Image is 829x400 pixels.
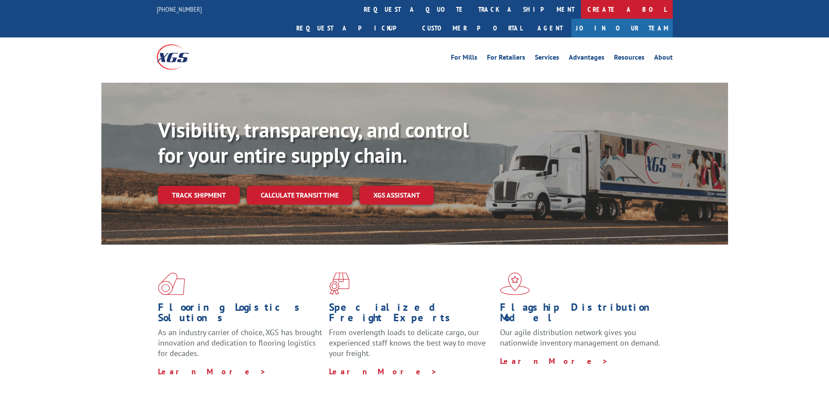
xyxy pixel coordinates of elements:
[487,54,525,64] a: For Retailers
[157,5,202,13] a: [PHONE_NUMBER]
[329,302,493,327] h1: Specialized Freight Experts
[569,54,604,64] a: Advantages
[535,54,559,64] a: Services
[329,272,349,295] img: xgs-icon-focused-on-flooring-red
[614,54,644,64] a: Resources
[158,272,185,295] img: xgs-icon-total-supply-chain-intelligence-red
[571,19,673,37] a: Join Our Team
[359,186,434,205] a: XGS ASSISTANT
[158,366,266,376] a: Learn More >
[500,356,608,366] a: Learn More >
[500,302,665,327] h1: Flagship Distribution Model
[158,186,240,204] a: Track shipment
[158,116,469,168] b: Visibility, transparency, and control for your entire supply chain.
[247,186,352,205] a: Calculate transit time
[158,327,322,358] span: As an industry carrier of choice, XGS has brought innovation and dedication to flooring logistics...
[329,327,493,366] p: From overlength loads to delicate cargo, our experienced staff knows the best way to move your fr...
[158,302,322,327] h1: Flooring Logistics Solutions
[329,366,437,376] a: Learn More >
[529,19,571,37] a: Agent
[500,327,660,348] span: Our agile distribution network gives you nationwide inventory management on demand.
[500,272,530,295] img: xgs-icon-flagship-distribution-model-red
[416,19,529,37] a: Customer Portal
[290,19,416,37] a: Request a pickup
[451,54,477,64] a: For Mills
[654,54,673,64] a: About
